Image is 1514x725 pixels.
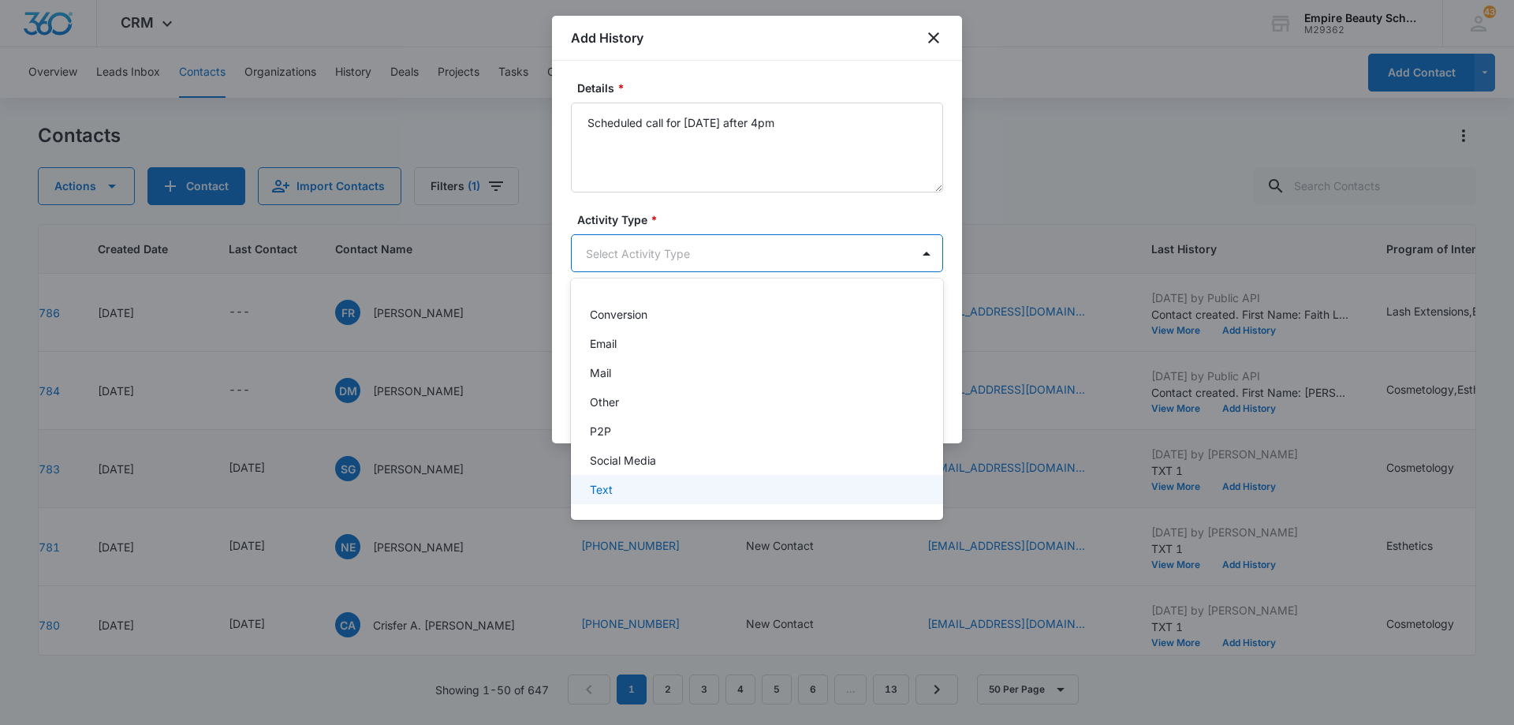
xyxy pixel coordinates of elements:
[590,364,611,381] p: Mail
[590,394,619,410] p: Other
[590,335,617,352] p: Email
[590,481,613,498] p: Text
[590,306,647,323] p: Conversion
[590,452,656,469] p: Social Media
[590,423,611,439] p: P2P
